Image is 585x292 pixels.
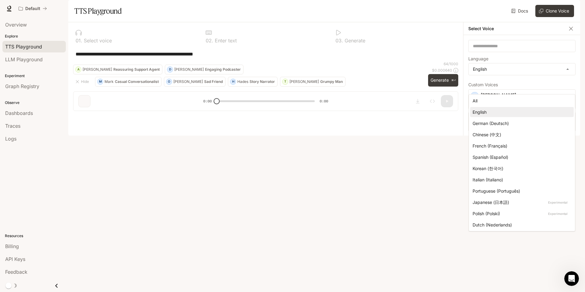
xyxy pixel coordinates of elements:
[547,200,569,205] p: Experimental
[473,154,569,160] div: Spanish (Español)
[547,211,569,216] p: Experimental
[473,143,569,149] div: French (Français)
[564,271,579,286] iframe: Intercom live chat
[473,98,569,104] div: All
[473,199,569,205] div: Japanese (日本語)
[473,222,569,228] div: Dutch (Nederlands)
[473,210,569,217] div: Polish (Polski)
[473,165,569,172] div: Korean (한국어)
[473,176,569,183] div: Italian (Italiano)
[473,109,569,115] div: English
[473,188,569,194] div: Portuguese (Português)
[473,131,569,138] div: Chinese (中文)
[473,120,569,126] div: German (Deutsch)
